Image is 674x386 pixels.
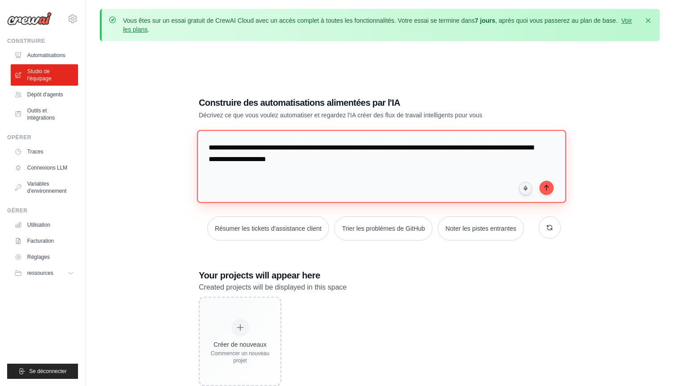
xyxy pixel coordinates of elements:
[11,145,78,159] a: Traces
[11,250,78,264] a: Réglages
[7,364,78,379] button: Se déconnecter
[7,12,52,25] img: Logo
[11,177,78,198] a: Variables d'environnement
[7,134,78,141] div: OPÉRER
[11,234,78,248] a: Facturation
[199,96,498,109] h1: Construire des automatisations alimentées par l'IA
[11,64,78,86] a: Studio de l'équipage
[209,350,271,364] div: Commencer un nouveau projet
[519,182,532,195] button: Cliquez pour parler de votre idée d'automatisation
[11,266,78,280] button: ressources
[199,269,561,282] h3: Your projects will appear here
[7,37,78,45] div: Construire
[29,368,66,375] span: Se déconnecter
[11,87,78,102] a: Dépôt d'agents
[199,111,498,120] p: Décrivez ce que vous voulez automatiser et regardez l'IA créer des flux de travail intelligents p...
[199,282,561,293] p: Created projects will be displayed in this space
[11,161,78,175] a: Connexions LLM
[11,104,78,125] a: Outils et intégrations
[11,218,78,232] a: Utilisation
[27,270,53,277] span: ressources
[11,48,78,62] a: Automatisations
[207,216,329,241] button: Résumer les tickets d'assistance client
[209,340,271,349] div: Créer de nouveaux
[123,16,638,34] p: Vous êtes sur un essai gratuit de CrewAI Cloud avec un accès complet à toutes les fonctionnalités...
[538,216,561,239] button: Obtenez de nouvelles suggestions
[7,207,78,214] div: Gérer
[123,17,632,33] a: Voir les plans
[334,216,432,241] button: Trier les problèmes de GitHub
[475,17,495,24] strong: 7 jours
[438,216,524,241] button: Noter les pistes entrantes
